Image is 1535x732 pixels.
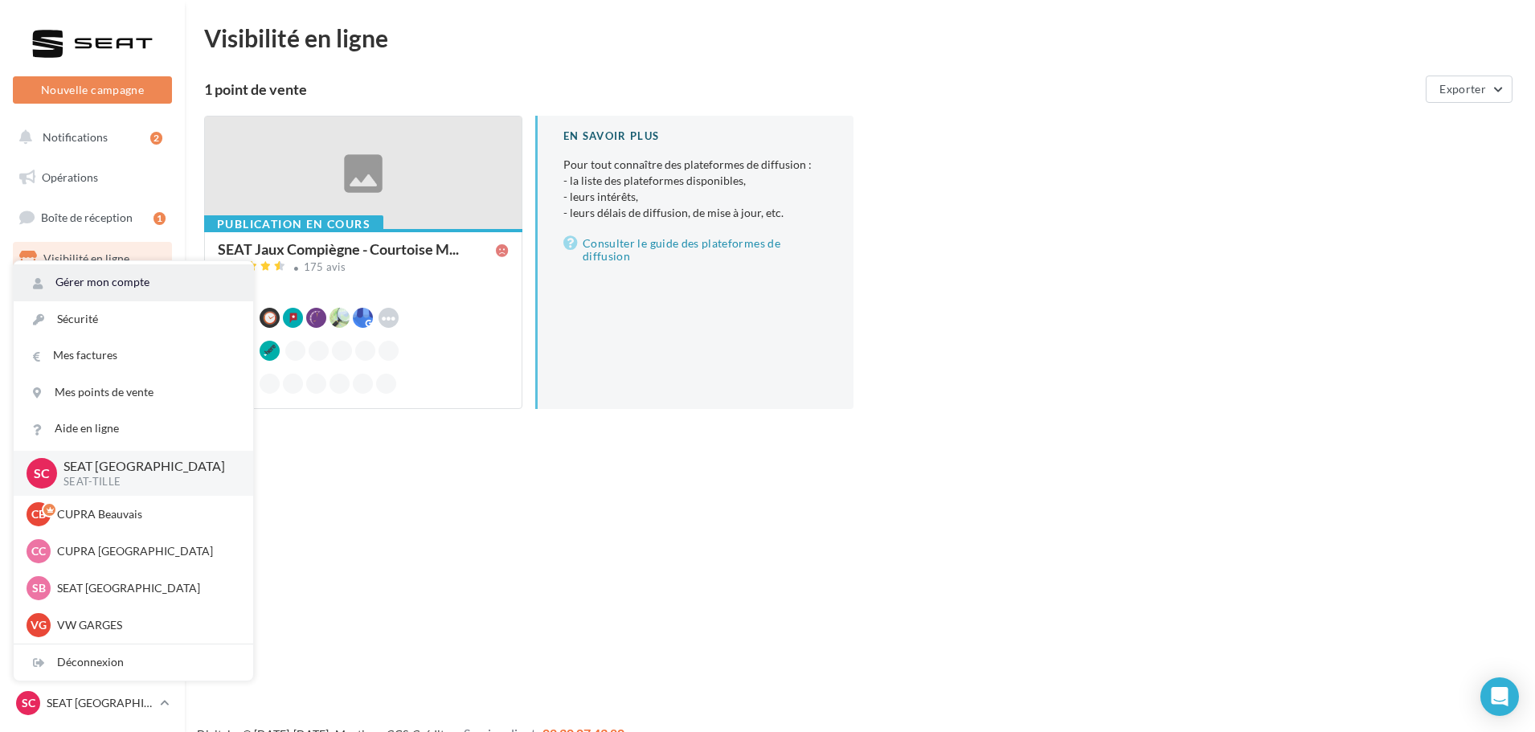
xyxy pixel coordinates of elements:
[218,242,459,256] span: SEAT Jaux Compiègne - Courtoise M...
[14,374,253,411] a: Mes points de vente
[14,264,253,301] a: Gérer mon compte
[10,282,175,316] a: Campagnes
[204,82,1419,96] div: 1 point de vente
[10,321,175,355] a: Contacts
[14,301,253,337] a: Sécurité
[43,251,129,265] span: Visibilité en ligne
[304,262,346,272] div: 175 avis
[10,161,175,194] a: Opérations
[1439,82,1486,96] span: Exporter
[204,215,383,233] div: Publication en cours
[218,259,509,278] a: 175 avis
[204,26,1516,50] div: Visibilité en ligne
[14,644,253,681] div: Déconnexion
[32,580,46,596] span: SB
[10,200,175,235] a: Boîte de réception1
[57,580,234,596] p: SEAT [GEOGRAPHIC_DATA]
[13,688,172,718] a: SC SEAT [GEOGRAPHIC_DATA]
[14,411,253,447] a: Aide en ligne
[150,132,162,145] div: 2
[13,76,172,104] button: Nouvelle campagne
[153,212,166,225] div: 1
[563,157,828,221] p: Pour tout connaître des plateformes de diffusion :
[31,543,46,559] span: CC
[31,506,46,522] span: CB
[57,506,234,522] p: CUPRA Beauvais
[31,617,47,633] span: VG
[63,475,227,489] p: SEAT-TILLE
[47,695,153,711] p: SEAT [GEOGRAPHIC_DATA]
[43,130,108,144] span: Notifications
[34,464,50,482] span: SC
[10,402,175,436] a: Calendrier
[1480,677,1519,716] div: Open Intercom Messenger
[563,205,828,221] li: - leurs délais de diffusion, de mise à jour, etc.
[10,362,175,395] a: Médiathèque
[41,211,133,224] span: Boîte de réception
[1426,76,1512,103] button: Exporter
[57,617,234,633] p: VW GARGES
[563,234,828,266] a: Consulter le guide des plateformes de diffusion
[63,457,227,476] p: SEAT [GEOGRAPHIC_DATA]
[10,242,175,276] a: Visibilité en ligne
[57,543,234,559] p: CUPRA [GEOGRAPHIC_DATA]
[563,129,828,144] div: En savoir plus
[10,121,169,154] button: Notifications 2
[14,337,253,374] a: Mes factures
[22,695,35,711] span: SC
[42,170,98,184] span: Opérations
[563,173,828,189] li: - la liste des plateformes disponibles,
[563,189,828,205] li: - leurs intérêts,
